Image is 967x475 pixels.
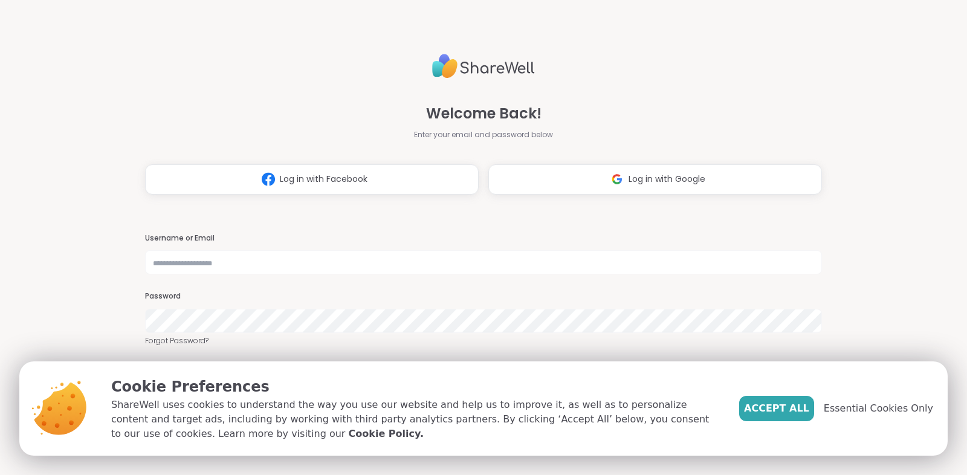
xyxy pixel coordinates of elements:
[145,233,822,244] h3: Username or Email
[145,335,822,346] a: Forgot Password?
[744,401,809,416] span: Accept All
[606,168,629,190] img: ShareWell Logomark
[111,376,720,398] p: Cookie Preferences
[824,401,933,416] span: Essential Cookies Only
[145,291,822,302] h3: Password
[739,396,814,421] button: Accept All
[432,49,535,83] img: ShareWell Logo
[257,168,280,190] img: ShareWell Logomark
[426,103,542,124] span: Welcome Back!
[111,398,720,441] p: ShareWell uses cookies to understand the way you use our website and help us to improve it, as we...
[349,427,424,441] a: Cookie Policy.
[414,129,553,140] span: Enter your email and password below
[488,164,822,195] button: Log in with Google
[280,173,367,186] span: Log in with Facebook
[145,164,479,195] button: Log in with Facebook
[629,173,705,186] span: Log in with Google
